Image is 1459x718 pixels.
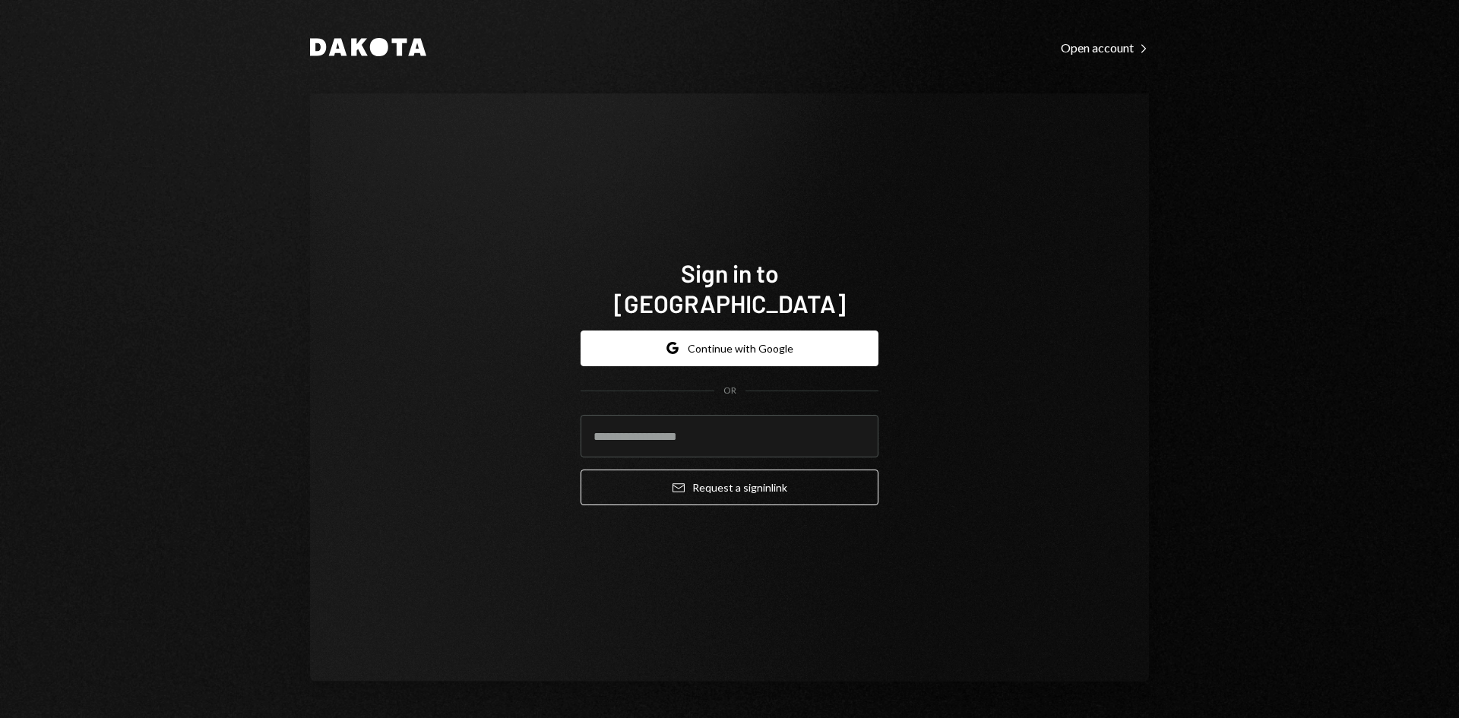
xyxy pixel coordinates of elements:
div: Open account [1061,40,1149,55]
h1: Sign in to [GEOGRAPHIC_DATA] [581,258,878,318]
a: Open account [1061,39,1149,55]
div: OR [723,384,736,397]
button: Request a signinlink [581,470,878,505]
button: Continue with Google [581,331,878,366]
